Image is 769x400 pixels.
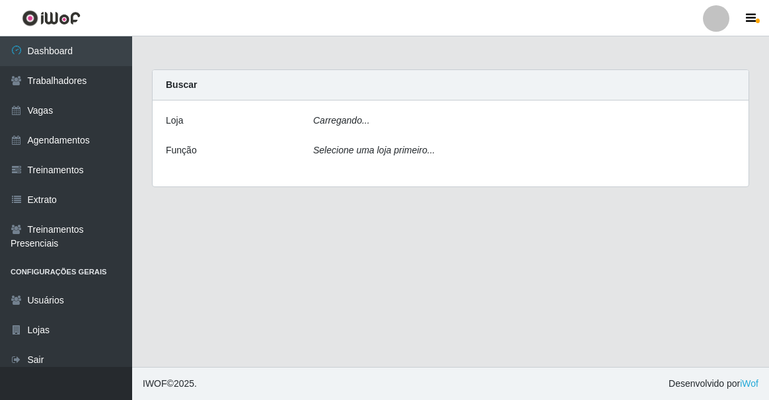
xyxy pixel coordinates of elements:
strong: Buscar [166,79,197,90]
label: Loja [166,114,183,128]
img: CoreUI Logo [22,10,81,26]
span: © 2025 . [143,377,197,391]
i: Carregando... [313,115,370,126]
i: Selecione uma loja primeiro... [313,145,435,155]
span: Desenvolvido por [669,377,758,391]
label: Função [166,143,197,157]
a: iWof [740,378,758,389]
span: IWOF [143,378,167,389]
